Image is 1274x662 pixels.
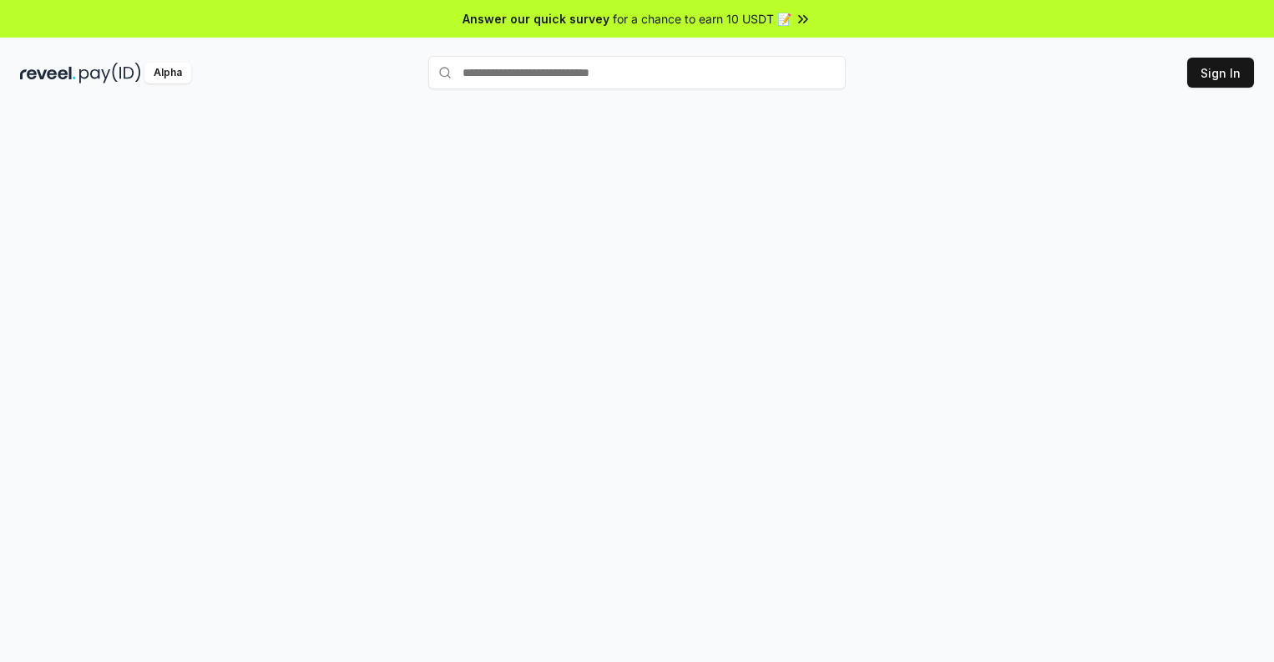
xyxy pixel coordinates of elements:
[613,10,791,28] span: for a chance to earn 10 USDT 📝
[20,63,76,83] img: reveel_dark
[1187,58,1254,88] button: Sign In
[79,63,141,83] img: pay_id
[144,63,191,83] div: Alpha
[463,10,609,28] span: Answer our quick survey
